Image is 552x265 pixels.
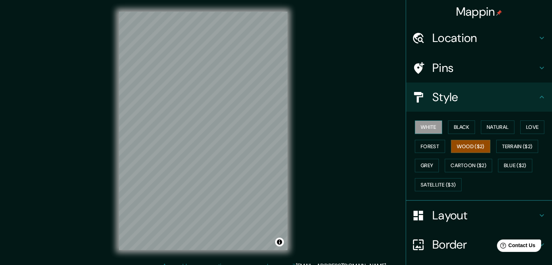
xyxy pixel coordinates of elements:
[451,140,490,153] button: Wood ($2)
[432,208,537,223] h4: Layout
[445,159,492,172] button: Cartoon ($2)
[432,61,537,75] h4: Pins
[119,12,287,250] canvas: Map
[415,178,462,192] button: Satellite ($3)
[406,23,552,53] div: Location
[432,90,537,104] h4: Style
[481,120,514,134] button: Natural
[487,237,544,257] iframe: Help widget launcher
[415,159,439,172] button: Grey
[456,4,502,19] h4: Mappin
[448,120,475,134] button: Black
[406,53,552,82] div: Pins
[520,120,544,134] button: Love
[275,238,284,246] button: Toggle attribution
[432,31,537,45] h4: Location
[406,82,552,112] div: Style
[415,140,445,153] button: Forest
[406,230,552,259] div: Border
[415,120,442,134] button: White
[496,10,502,16] img: pin-icon.png
[496,140,539,153] button: Terrain ($2)
[406,201,552,230] div: Layout
[432,237,537,252] h4: Border
[498,159,532,172] button: Blue ($2)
